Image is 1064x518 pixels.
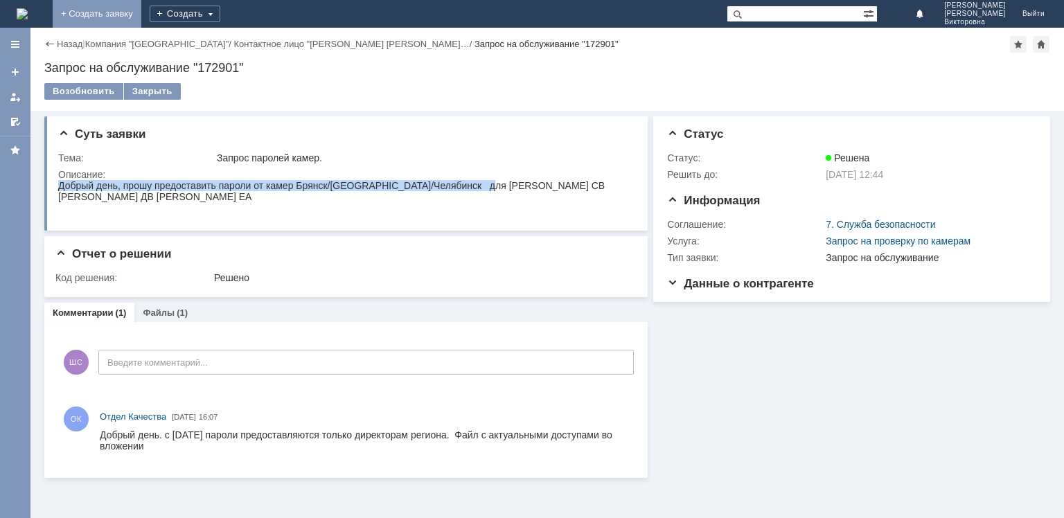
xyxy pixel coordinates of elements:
[143,307,175,318] a: Файлы
[234,39,475,49] div: /
[177,307,188,318] div: (1)
[826,169,883,180] span: [DATE] 12:44
[44,61,1050,75] div: Запрос на обслуживание "172901"
[100,410,166,424] a: Отдел Качества
[64,350,89,375] span: ШС
[1033,36,1049,53] div: Сделать домашней страницей
[944,1,1006,10] span: [PERSON_NAME]
[172,413,196,421] span: [DATE]
[53,307,114,318] a: Комментарии
[667,235,823,247] div: Услуга:
[667,252,823,263] div: Тип заявки:
[944,10,1006,18] span: [PERSON_NAME]
[863,6,877,19] span: Расширенный поиск
[58,169,631,180] div: Описание:
[55,272,211,283] div: Код решения:
[475,39,619,49] div: Запрос на обслуживание "172901"
[667,194,760,207] span: Информация
[85,39,229,49] a: Компания "[GEOGRAPHIC_DATA]"
[826,235,970,247] a: Запрос на проверку по камерам
[4,86,26,108] a: Мои заявки
[55,247,171,260] span: Отчет о решении
[944,18,1006,26] span: Викторовна
[17,8,28,19] a: Перейти на домашнюю страницу
[1010,36,1027,53] div: Добавить в избранное
[57,39,82,49] a: Назад
[58,152,214,163] div: Тема:
[58,127,145,141] span: Суть заявки
[85,39,234,49] div: /
[82,38,85,48] div: |
[4,61,26,83] a: Создать заявку
[234,39,470,49] a: Контактное лицо "[PERSON_NAME] [PERSON_NAME]…
[150,6,220,22] div: Создать
[667,169,823,180] div: Решить до:
[217,152,628,163] div: Запрос паролей камер.
[199,413,218,421] span: 16:07
[826,219,935,230] a: 7. Служба безопасности
[100,411,166,422] span: Отдел Качества
[214,272,628,283] div: Решено
[667,152,823,163] div: Статус:
[4,111,26,133] a: Мои согласования
[667,127,723,141] span: Статус
[667,277,814,290] span: Данные о контрагенте
[116,307,127,318] div: (1)
[826,252,1029,263] div: Запрос на обслуживание
[17,8,28,19] img: logo
[667,219,823,230] div: Соглашение:
[826,152,869,163] span: Решена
